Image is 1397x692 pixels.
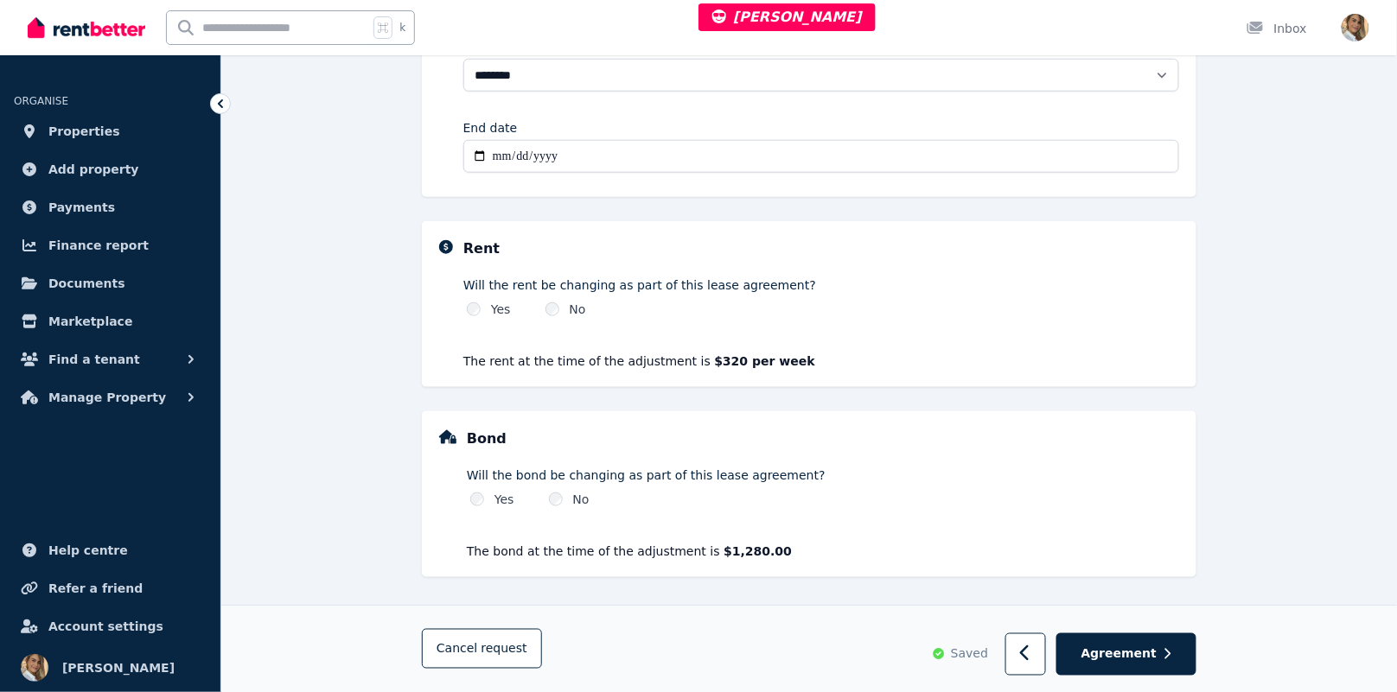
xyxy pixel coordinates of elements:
[714,354,814,368] strong: $320 per week
[573,491,590,508] label: No
[48,616,163,637] span: Account settings
[481,640,526,657] span: request
[28,15,145,41] img: RentBetter
[1247,20,1307,37] div: Inbox
[14,95,68,107] span: ORGANISE
[48,349,140,370] span: Find a tenant
[14,304,207,339] a: Marketplace
[14,266,207,301] a: Documents
[48,121,120,142] span: Properties
[14,342,207,377] button: Find a tenant
[14,533,207,568] a: Help centre
[467,429,507,449] h5: Bond
[48,311,132,332] span: Marketplace
[494,491,514,508] label: Yes
[1056,633,1196,676] button: Agreement
[48,197,115,218] span: Payments
[463,238,500,259] h5: Rent
[48,235,149,256] span: Finance report
[14,380,207,415] button: Manage Property
[14,114,207,149] a: Properties
[48,540,128,561] span: Help centre
[48,159,139,180] span: Add property
[48,387,166,408] span: Manage Property
[48,578,143,599] span: Refer a friend
[712,9,862,25] span: [PERSON_NAME]
[463,119,518,136] label: End date
[463,352,1179,370] p: The rent at the time of the adjustment is
[21,654,48,682] img: Jodie Cartmer
[437,642,527,656] span: Cancel
[14,571,207,606] a: Refer a friend
[951,645,988,663] span: Saved
[467,543,1179,560] p: The bond at the time of the adjustment is
[467,467,1179,484] label: Will the bond be changing as part of this lease agreement?
[422,629,542,669] button: Cancelrequest
[14,228,207,263] a: Finance report
[399,21,405,35] span: k
[48,273,125,294] span: Documents
[491,301,511,318] label: Yes
[724,544,792,558] strong: $1,280.00
[14,152,207,187] a: Add property
[14,190,207,225] a: Payments
[463,276,1179,294] label: Will the rent be changing as part of this lease agreement?
[1081,645,1158,663] span: Agreement
[14,609,207,644] a: Account settings
[62,657,175,678] span: [PERSON_NAME]
[1342,14,1369,41] img: Jodie Cartmer
[570,301,586,318] label: No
